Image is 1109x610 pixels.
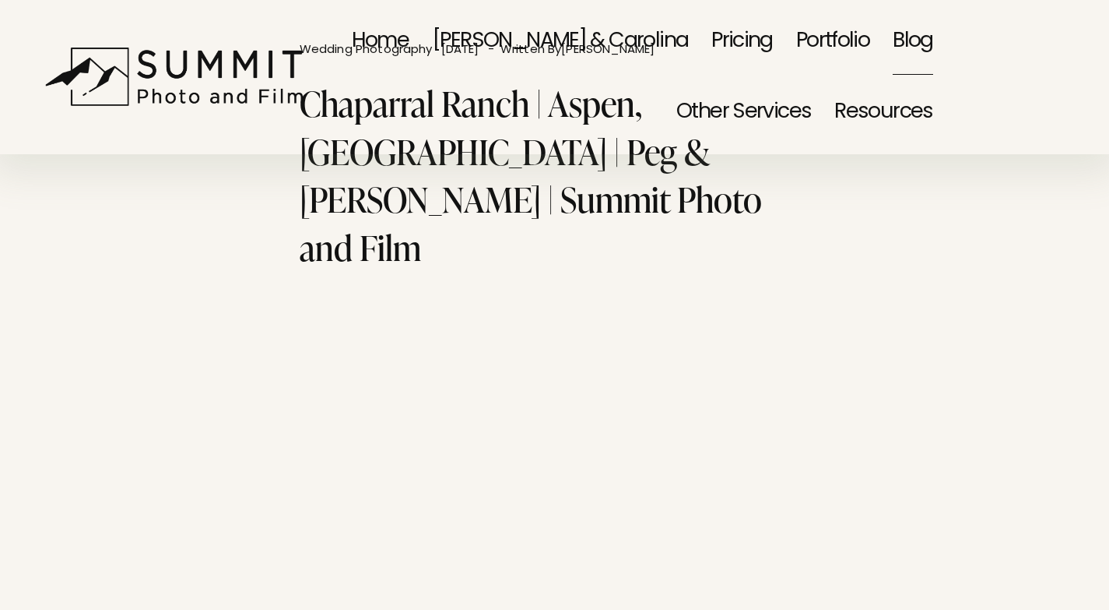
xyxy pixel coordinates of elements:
h1: Chaparral Ranch | Aspen, [GEOGRAPHIC_DATA] | Peg & [PERSON_NAME] | Summit Photo and Film [300,79,810,272]
a: folder dropdown [676,77,811,149]
a: Portfolio [796,5,869,77]
a: Home [352,5,409,77]
span: Other Services [676,79,811,146]
span: Resources [834,79,932,146]
a: Pricing [711,5,773,77]
a: [PERSON_NAME] & Carolina [432,5,688,77]
img: Summit Photo and Film [44,47,313,107]
a: Blog [893,5,933,77]
a: folder dropdown [834,77,932,149]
